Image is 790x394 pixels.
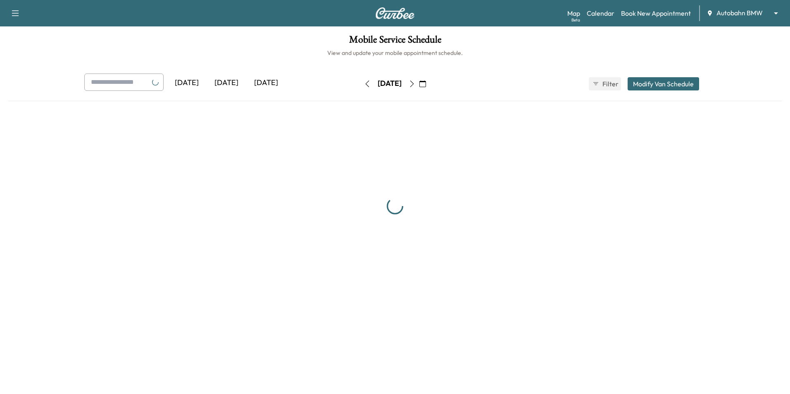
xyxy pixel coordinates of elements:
span: Autobahn BMW [716,8,763,18]
img: Curbee Logo [375,7,415,19]
button: Filter [589,77,621,90]
div: Beta [571,17,580,23]
div: [DATE] [246,74,286,93]
button: Modify Van Schedule [628,77,699,90]
h6: View and update your mobile appointment schedule. [8,49,782,57]
span: Filter [602,79,617,89]
h1: Mobile Service Schedule [8,35,782,49]
div: [DATE] [378,78,402,89]
div: [DATE] [207,74,246,93]
a: Book New Appointment [621,8,691,18]
a: MapBeta [567,8,580,18]
a: Calendar [587,8,614,18]
div: [DATE] [167,74,207,93]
